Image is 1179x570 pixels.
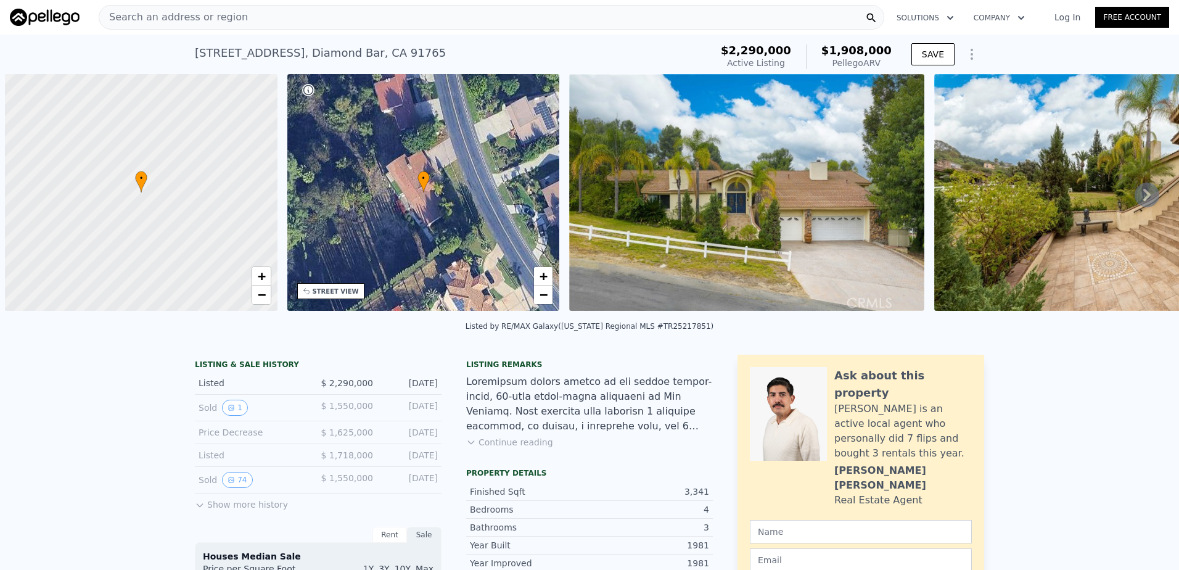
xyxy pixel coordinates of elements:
a: Zoom out [534,286,553,304]
div: Loremipsum dolors ametco ad eli seddoe tempor-incid, 60-utla etdol-magna aliquaeni ad Min Veniamq... [466,374,713,434]
span: $ 1,550,000 [321,401,373,411]
img: Sale: 169687571 Parcel: 45227026 [569,74,924,311]
div: [DATE] [383,449,438,461]
a: Zoom out [252,286,271,304]
span: Active Listing [727,58,785,68]
div: Ask about this property [834,367,972,402]
div: [DATE] [383,377,438,389]
a: Zoom in [534,267,553,286]
button: Company [964,7,1035,29]
span: − [540,287,548,302]
span: + [540,268,548,284]
button: Show Options [959,42,984,67]
div: [DATE] [383,472,438,488]
div: Property details [466,468,713,478]
div: Listing remarks [466,360,713,370]
div: [STREET_ADDRESS] , Diamond Bar , CA 91765 [195,44,446,62]
div: [PERSON_NAME] [PERSON_NAME] [834,463,972,493]
div: [PERSON_NAME] is an active local agent who personally did 7 flips and bought 3 rentals this year. [834,402,972,461]
span: $ 1,718,000 [321,450,373,460]
a: Free Account [1095,7,1169,28]
div: Sale [407,527,442,543]
div: Bedrooms [470,503,589,516]
a: Log In [1040,11,1095,23]
div: Sold [199,472,308,488]
div: Finished Sqft [470,485,589,498]
div: [DATE] [383,400,438,416]
button: Solutions [887,7,964,29]
button: View historical data [222,472,252,488]
span: $ 1,550,000 [321,473,373,483]
div: • [135,171,147,192]
div: Houses Median Sale [203,550,433,563]
span: • [417,173,430,184]
img: Pellego [10,9,80,26]
div: Listed by RE/MAX Galaxy ([US_STATE] Regional MLS #TR25217851) [466,322,713,331]
span: Search an address or region [99,10,248,25]
span: $ 1,625,000 [321,427,373,437]
div: Listed [199,449,308,461]
a: Zoom in [252,267,271,286]
div: 1981 [589,539,709,551]
div: Pellego ARV [821,57,892,69]
div: Bathrooms [470,521,589,534]
button: Show more history [195,494,288,511]
span: $ 2,290,000 [321,378,373,388]
div: Year Built [470,539,589,551]
button: Continue reading [466,436,553,448]
button: View historical data [222,400,248,416]
div: 3 [589,521,709,534]
div: STREET VIEW [313,287,359,296]
div: • [417,171,430,192]
div: Rent [372,527,407,543]
div: Real Estate Agent [834,493,922,508]
div: LISTING & SALE HISTORY [195,360,442,372]
div: 3,341 [589,485,709,498]
input: Name [750,520,972,543]
div: [DATE] [383,426,438,439]
div: Year Improved [470,557,589,569]
span: + [257,268,265,284]
div: 4 [589,503,709,516]
div: Listed [199,377,308,389]
div: Sold [199,400,308,416]
span: − [257,287,265,302]
button: SAVE [911,43,955,65]
span: • [135,173,147,184]
div: 1981 [589,557,709,569]
div: Price Decrease [199,426,308,439]
span: $2,290,000 [721,44,791,57]
span: $1,908,000 [821,44,892,57]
